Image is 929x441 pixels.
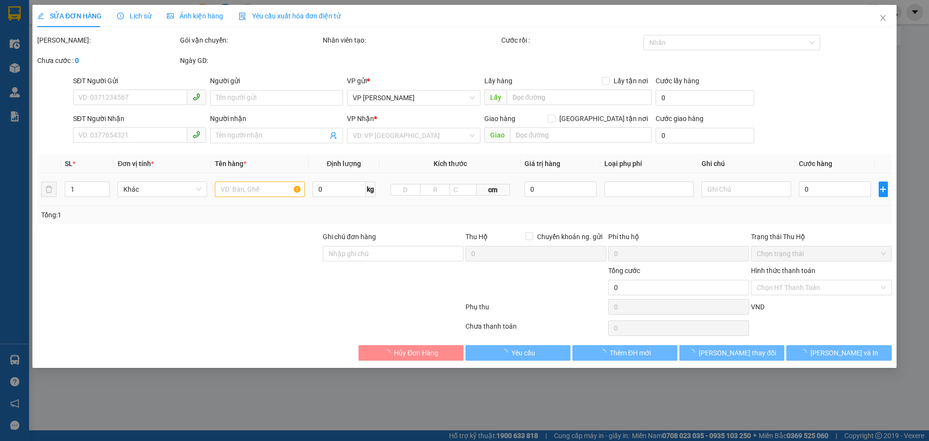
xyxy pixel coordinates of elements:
span: phone [193,93,200,101]
span: SỬA ĐƠN HÀNG [37,12,102,20]
span: cm [477,184,509,196]
button: delete [41,182,57,197]
button: Hủy Đơn Hàng [359,345,464,361]
button: Thêm ĐH mới [572,345,677,361]
span: Lịch sử [117,12,151,20]
span: Yêu cầu xuất hóa đơn điện tử [239,12,341,20]
span: Cước hàng [799,160,833,167]
input: Ghi chú đơn hàng [323,246,464,261]
div: Phụ thu [464,302,607,319]
span: Giao hàng [484,115,515,122]
span: Kích thước [434,160,467,167]
span: Tổng cước [608,267,640,274]
span: SL [65,160,73,167]
span: Hủy Đơn Hàng [394,348,438,358]
div: Gói vận chuyển: [180,35,321,46]
input: Cước giao hàng [656,128,754,143]
span: [GEOGRAPHIC_DATA] tận nơi [555,113,652,124]
span: phone [193,131,200,138]
label: Cước lấy hàng [656,77,699,85]
input: Ghi Chú [702,182,791,197]
span: Giao [484,127,510,143]
button: [PERSON_NAME] và In [787,345,892,361]
span: kg [366,182,375,197]
div: Nhân viên tạo: [323,35,499,46]
span: Định lượng [327,160,361,167]
div: Người nhận [210,113,343,124]
span: Lấy hàng [484,77,512,85]
span: plus [879,185,887,193]
span: Đơn vị tính [118,160,154,167]
span: Yêu cầu [511,348,535,358]
span: Lấy [484,90,507,105]
div: Phí thu hộ [608,231,749,246]
span: Khác [124,182,202,197]
div: Trạng thái Thu Hộ [751,231,892,242]
span: VP Hoằng Kim [353,91,475,105]
div: Chưa cước : [37,55,178,66]
span: [PERSON_NAME] và In [810,348,878,358]
input: VD: Bàn, Ghế [215,182,305,197]
span: loading [688,349,699,356]
span: Ảnh kiện hàng [167,12,223,20]
span: loading [501,349,511,356]
div: [PERSON_NAME]: [37,35,178,46]
input: R [420,184,450,196]
span: Thêm ĐH mới [610,348,651,358]
span: Tên hàng [215,160,247,167]
button: plus [879,182,888,197]
span: VND [751,303,764,311]
div: Người gửi [210,76,343,86]
span: clock-circle [117,13,124,19]
span: Lấy tận nơi [610,76,652,86]
th: Loại phụ phí [600,154,698,173]
div: SĐT Người Gửi [73,76,206,86]
span: picture [167,13,174,19]
span: loading [599,349,610,356]
span: loading [383,349,394,356]
span: Chọn trạng thái [757,246,886,261]
button: Yêu cầu [465,345,570,361]
button: [PERSON_NAME] thay đổi [679,345,784,361]
div: Chưa thanh toán [464,321,607,338]
span: VP Nhận [347,115,375,122]
th: Ghi chú [698,154,795,173]
div: SĐT Người Nhận [73,113,206,124]
label: Hình thức thanh toán [751,267,815,274]
input: Dọc đường [510,127,652,143]
img: icon [239,13,246,20]
label: Cước giao hàng [656,115,704,122]
span: user-add [330,132,338,139]
label: Ghi chú đơn hàng [323,233,376,241]
span: close [879,14,887,22]
input: Dọc đường [507,90,652,105]
div: Tổng: 1 [41,210,359,220]
b: 0 [75,57,79,64]
span: [PERSON_NAME] thay đổi [699,348,776,358]
div: Ngày GD: [180,55,321,66]
div: Cước rồi : [501,35,642,46]
input: D [390,184,420,196]
span: Chuyển khoản ng. gửi [533,231,606,242]
span: edit [37,13,44,19]
div: VP gửi [347,76,480,86]
span: Thu Hộ [465,233,488,241]
button: Close [869,5,897,32]
span: Giá trị hàng [525,160,561,167]
input: Cước lấy hàng [656,90,754,106]
span: loading [800,349,810,356]
input: C [450,184,477,196]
